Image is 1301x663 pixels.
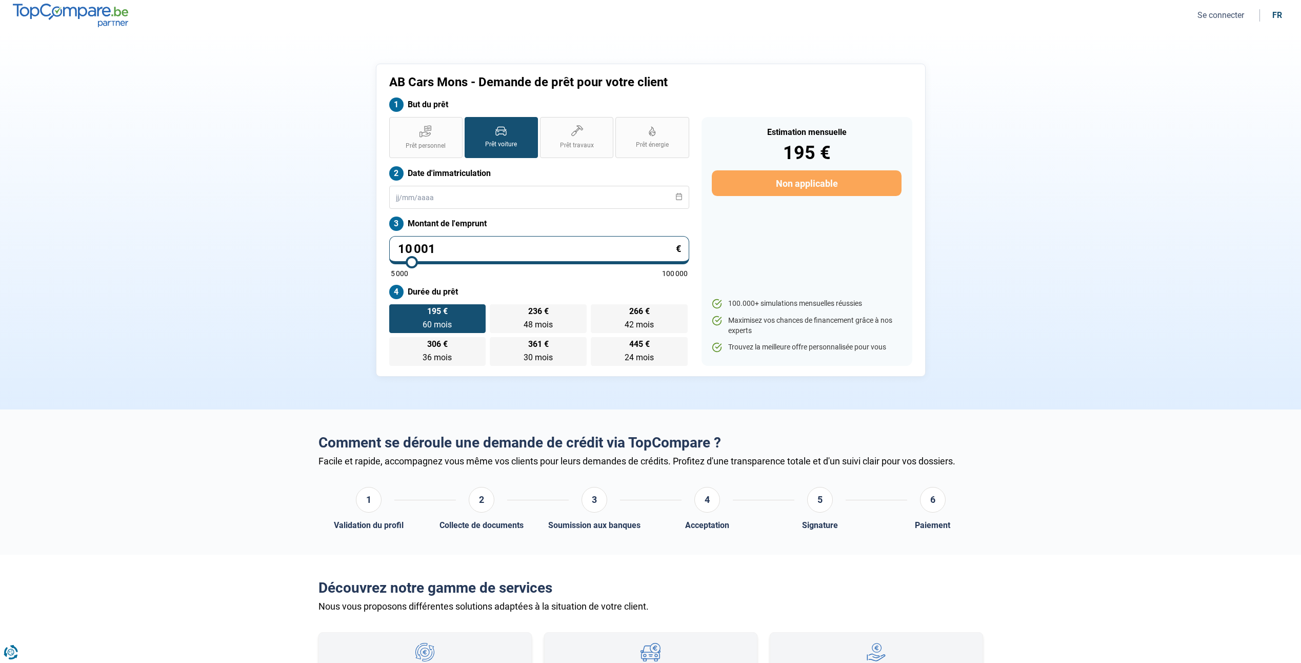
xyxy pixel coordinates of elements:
[629,340,650,348] span: 445 €
[712,144,901,162] div: 195 €
[712,342,901,353] li: Trouvez la meilleure offre personnalisée pour vous
[528,307,549,316] span: 236 €
[676,244,681,254] span: €
[356,487,382,513] div: 1
[485,140,517,149] span: Prêt voiture
[807,487,833,513] div: 5
[423,353,452,362] span: 36 mois
[915,520,950,530] div: Paiement
[662,270,688,277] span: 100 000
[415,643,434,662] img: Regroupement de crédits
[318,456,983,466] div: Facile et rapide, accompagnez vous même vos clients pour leurs demandes de crédits. Profitez d'un...
[1272,10,1282,20] div: fr
[427,340,448,348] span: 306 €
[524,320,553,329] span: 48 mois
[560,141,594,150] span: Prêt travaux
[582,487,607,513] div: 3
[629,307,650,316] span: 266 €
[427,307,448,316] span: 195 €
[318,579,983,597] h2: Découvrez notre gamme de services
[920,487,946,513] div: 6
[389,166,689,181] label: Date d'immatriculation
[685,520,729,530] div: Acceptation
[389,285,689,299] label: Durée du prêt
[625,353,654,362] span: 24 mois
[528,340,549,348] span: 361 €
[439,520,524,530] div: Collecte de documents
[694,487,720,513] div: 4
[389,186,689,209] input: jj/mm/aaaa
[712,170,901,196] button: Non applicable
[334,520,404,530] div: Validation du profil
[712,128,901,136] div: Estimation mensuelle
[1194,10,1247,21] button: Se connecter
[389,98,689,112] label: But du prêt
[318,601,983,612] div: Nous vous proposons différentes solutions adaptées à la situation de votre client.
[802,520,838,530] div: Signature
[867,643,886,662] img: Prêt personnel
[423,320,452,329] span: 60 mois
[13,4,128,27] img: TopCompare.be
[318,434,983,452] h2: Comment se déroule une demande de crédit via TopCompare ?
[625,320,654,329] span: 42 mois
[469,487,494,513] div: 2
[391,270,408,277] span: 5 000
[712,299,901,309] li: 100.000+ simulations mensuelles réussies
[524,353,553,362] span: 30 mois
[389,75,778,90] h1: AB Cars Mons - Demande de prêt pour votre client
[636,141,669,149] span: Prêt énergie
[389,217,689,231] label: Montant de l'emprunt
[548,520,641,530] div: Soumission aux banques
[712,316,901,336] li: Maximisez vos chances de financement grâce à nos experts
[641,643,660,662] img: Prêt ballon
[406,142,446,150] span: Prêt personnel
